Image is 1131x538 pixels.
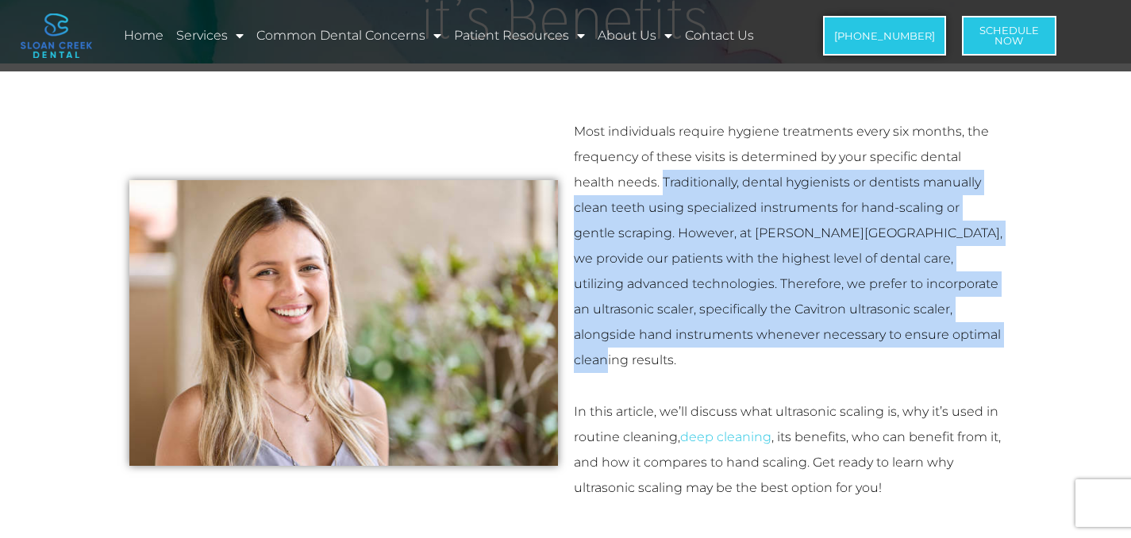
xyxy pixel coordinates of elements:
a: Services [174,17,246,54]
a: ScheduleNow [962,16,1056,56]
a: Home [121,17,166,54]
a: Contact Us [683,17,756,54]
a: Common Dental Concerns [254,17,444,54]
nav: Menu [121,17,776,54]
span: Schedule Now [979,25,1039,46]
a: [PHONE_NUMBER] [823,16,946,56]
span: [PHONE_NUMBER] [834,31,935,41]
img: logo [21,13,92,58]
a: About Us [595,17,675,54]
a: deep cleaning [680,429,771,444]
a: Patient Resources [452,17,587,54]
p: Most individuals require hygiene treatments every six months, the frequency of these visits is de... [574,119,1002,373]
p: In this article, we’ll discuss what ultrasonic scaling is, why it’s used in routine cleaning, , i... [574,399,1002,501]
